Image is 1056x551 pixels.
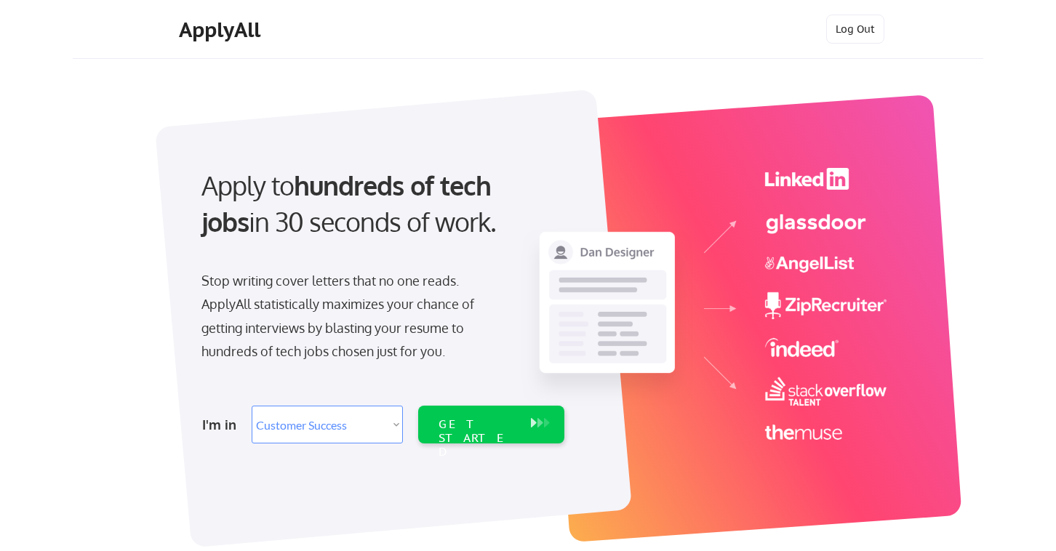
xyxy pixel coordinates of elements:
[201,269,500,363] div: Stop writing cover letters that no one reads. ApplyAll statistically maximizes your chance of get...
[202,413,243,436] div: I'm in
[439,417,516,459] div: GET STARTED
[179,17,265,42] div: ApplyAll
[826,15,884,44] button: Log Out
[201,167,559,241] div: Apply to in 30 seconds of work.
[201,169,497,238] strong: hundreds of tech jobs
